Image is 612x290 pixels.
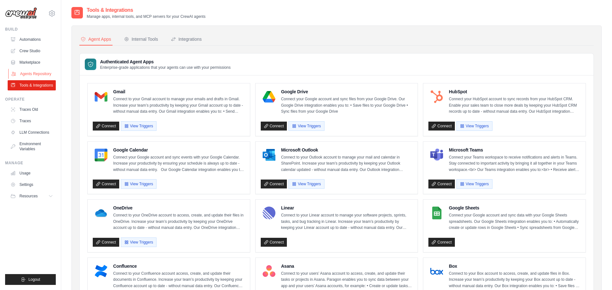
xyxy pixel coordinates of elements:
[93,238,119,247] a: Connect
[456,121,492,131] button: View Triggers
[263,90,275,103] img: Google Drive Logo
[87,6,206,14] h2: Tools & Integrations
[113,147,245,153] h4: Google Calendar
[8,46,56,56] a: Crew Studio
[8,191,56,201] button: Resources
[281,147,413,153] h4: Microsoft Outlook
[171,36,202,42] div: Integrations
[281,212,413,231] p: Connect to your Linear account to manage your software projects, sprints, tasks, and bug tracking...
[456,179,492,189] button: View Triggers
[263,265,275,278] img: Asana Logo
[93,180,119,188] a: Connect
[449,147,580,153] h4: Microsoft Teams
[19,194,38,199] span: Resources
[95,265,107,278] img: Confluence Logo
[5,160,56,166] div: Manage
[87,14,206,19] p: Manage apps, internal tools, and MCP servers for your CrewAI agents
[113,205,245,211] h4: OneDrive
[449,263,580,269] h4: Box
[8,104,56,115] a: Traces Old
[93,122,119,131] a: Connect
[121,179,157,189] button: View Triggers
[288,179,324,189] button: View Triggers
[281,263,413,269] h4: Asana
[8,168,56,178] a: Usage
[113,212,245,231] p: Connect to your OneDrive account to access, create, and update their files in OneDrive. Increase ...
[428,238,455,247] a: Connect
[281,271,413,289] p: Connect to your users’ Asana account to access, create, and update their tasks or projects in Asa...
[81,36,111,42] div: Agent Apps
[95,90,107,103] img: Gmail Logo
[124,36,158,42] div: Internal Tools
[8,139,56,154] a: Environment Variables
[449,154,580,173] p: Connect your Teams workspace to receive notifications and alerts in Teams. Stay connected to impo...
[430,207,443,219] img: Google Sheets Logo
[449,88,580,95] h4: HubSpot
[281,96,413,115] p: Connect your Google account and sync files from your Google Drive. Our Google Drive integration e...
[113,88,245,95] h4: Gmail
[121,237,157,247] button: View Triggers
[288,121,324,131] button: View Triggers
[100,59,231,65] h3: Authenticated Agent Apps
[430,90,443,103] img: HubSpot Logo
[100,65,231,70] p: Enterprise-grade applications that your agents can use with your permissions
[95,207,107,219] img: OneDrive Logo
[8,80,56,90] a: Tools & Integrations
[449,96,580,115] p: Connect your HubSpot account to sync records from your HubSpot CRM. Enable your sales team to clo...
[5,274,56,285] button: Logout
[8,180,56,190] a: Settings
[28,277,40,282] span: Logout
[449,212,580,231] p: Connect your Google account and sync data with your Google Sheets spreadsheets. Our Google Sheets...
[113,154,245,173] p: Connect your Google account and sync events with your Google Calendar. Increase your productivity...
[5,27,56,32] div: Build
[8,69,56,79] a: Agents Repository
[261,122,287,131] a: Connect
[5,97,56,102] div: Operate
[8,127,56,138] a: LLM Connections
[281,154,413,173] p: Connect to your Outlook account to manage your mail and calendar in SharePoint. Increase your tea...
[113,271,245,289] p: Connect to your Confluence account access, create, and update their documents in Confluence. Incr...
[113,263,245,269] h4: Confluence
[8,116,56,126] a: Traces
[263,149,275,161] img: Microsoft Outlook Logo
[281,205,413,211] h4: Linear
[281,88,413,95] h4: Google Drive
[449,271,580,289] p: Connect to your Box account to access, create, and update files in Box. Increase your team’s prod...
[113,96,245,115] p: Connect to your Gmail account to manage your emails and drafts in Gmail. Increase your team’s pro...
[430,149,443,161] img: Microsoft Teams Logo
[5,7,37,19] img: Logo
[121,121,157,131] button: View Triggers
[428,122,455,131] a: Connect
[95,149,107,161] img: Google Calendar Logo
[430,265,443,278] img: Box Logo
[8,57,56,67] a: Marketplace
[449,205,580,211] h4: Google Sheets
[79,33,113,46] button: Agent Apps
[8,34,56,45] a: Automations
[170,33,203,46] button: Integrations
[123,33,159,46] button: Internal Tools
[261,238,287,247] a: Connect
[428,180,455,188] a: Connect
[263,207,275,219] img: Linear Logo
[261,180,287,188] a: Connect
